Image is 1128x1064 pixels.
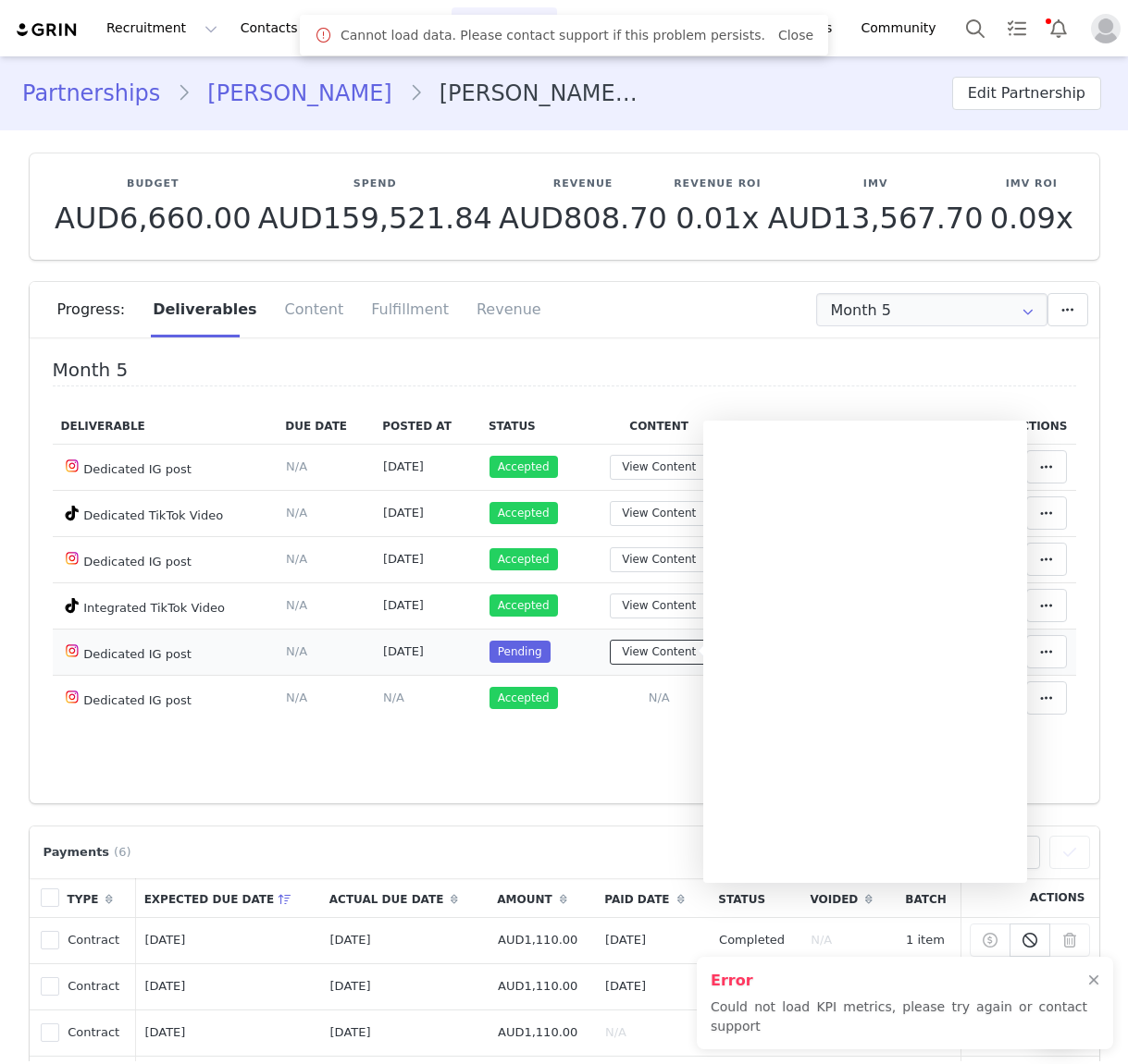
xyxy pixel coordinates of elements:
th: Batch [897,878,961,918]
div: Fulfillment [357,282,463,337]
p: IMV [768,177,984,192]
span: [DATE] [383,506,424,520]
button: Notifications [1038,7,1079,49]
button: Content [558,7,659,49]
a: Partnerships [22,77,177,110]
td: Dedicated IG post [53,536,278,582]
span: Accepted [490,548,558,570]
th: Voided [801,878,897,918]
div: Content [271,282,358,337]
td: N/A [801,917,897,963]
img: grin logo [15,21,80,39]
td: Dedicated IG post [53,629,278,675]
img: placeholder-profile.jpg [1091,14,1121,43]
th: Posted At [374,409,480,445]
span: AUD1,110.00 [498,1025,577,1039]
span: N/A [286,459,307,473]
span: AUD159,521.84 [258,201,492,236]
span: N/A [286,598,307,612]
h2: Error [711,970,1087,992]
button: Contacts [229,7,336,49]
img: instagram.svg [65,643,80,658]
button: Recruitment [95,7,229,49]
th: Type [59,878,136,918]
span: AUD1,110.00 [498,979,577,993]
span: AUD1,110.00 [498,933,577,947]
img: instagram.svg [65,690,80,704]
span: N/A [286,644,307,658]
td: Contract [59,917,136,963]
span: [DATE] [383,552,424,566]
td: Contract [59,1009,136,1056]
th: Notes [731,409,987,445]
th: Amount [489,878,596,918]
td: [DATE] [321,917,489,963]
span: [DATE] [383,598,424,612]
span: AUD6,660.00 [55,201,251,236]
p: 0.09x [990,202,1073,235]
button: View Content [610,501,708,526]
td: N/A [596,1009,710,1056]
th: Due Date [277,409,374,445]
span: [DATE] [383,459,424,473]
a: Close [778,28,813,43]
button: View Content [610,593,708,618]
th: Actual Due Date [321,878,489,918]
td: Integrated TikTok Video [53,582,278,629]
p: Budget [55,177,251,192]
span: (6) [114,843,130,862]
td: [DATE] [596,963,710,1009]
img: instagram.svg [65,551,80,566]
a: Tasks [997,7,1037,49]
button: Edit Partnership [952,77,1101,110]
div: Progress: [57,282,140,337]
button: View Content [610,547,708,572]
td: [DATE] [321,963,489,1009]
div: Revenue [463,282,541,337]
td: Dedicated IG post [53,444,278,490]
input: Select [816,293,1047,326]
p: Spend [258,177,492,192]
p: 0.01x [674,202,761,235]
th: Expected Due Date [136,878,321,918]
th: Status [710,878,801,918]
td: [DATE] [596,917,710,963]
p: Revenue [499,177,667,192]
p: Could not load KPI metrics, please try again or contact support [711,997,1087,1036]
a: Community [850,7,956,49]
p: IMV ROI [990,177,1073,192]
span: AUD13,567.70 [768,201,984,236]
span: Accepted [490,687,558,709]
button: Messages [337,7,451,49]
th: Deliverable [53,409,278,445]
span: Accepted [490,594,558,617]
span: N/A [286,552,307,566]
span: Accepted [490,456,558,478]
div: Deliverables [139,282,270,337]
th: Actions [961,878,1099,918]
a: [PERSON_NAME] [191,77,408,110]
td: 1 item [897,917,961,963]
td: Dedicated TikTok Video [53,490,278,536]
td: Contract [59,963,136,1009]
span: Cannot load data. Please contact support if this problem persists. [341,26,765,45]
h4: Month 5 [53,360,1076,386]
span: N/A [383,691,404,704]
span: [DATE] [383,644,424,658]
th: Status [480,409,588,445]
span: Accepted [490,502,558,524]
button: Search [955,7,996,49]
td: [DATE] [136,1009,321,1056]
button: Program [452,7,557,49]
td: [DATE] [321,1009,489,1056]
td: Completed [710,917,801,963]
button: Reporting [660,7,775,49]
td: [DATE] [136,917,321,963]
button: View Content [610,640,708,665]
th: Paid Date [596,878,710,918]
th: Content [588,409,731,445]
img: instagram.svg [65,459,80,473]
td: [DATE] [136,963,321,1009]
button: View Content [610,455,708,480]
